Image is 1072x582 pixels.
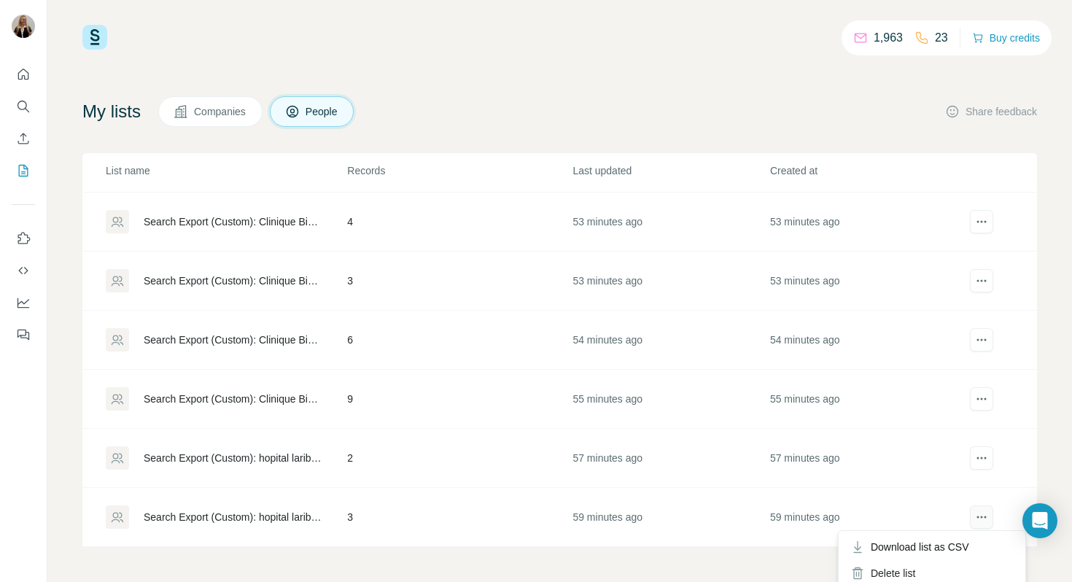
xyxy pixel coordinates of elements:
[572,429,769,488] td: 57 minutes ago
[306,104,339,119] span: People
[970,210,993,233] button: actions
[144,451,322,465] div: Search Export (Custom): hopital lariboisi%25C3%25A8re - [DATE] 08:23
[346,488,572,547] td: 3
[346,429,572,488] td: 2
[972,28,1040,48] button: Buy credits
[970,328,993,352] button: actions
[572,163,768,178] p: Last updated
[572,193,769,252] td: 53 minutes ago
[82,25,107,50] img: Surfe Logo
[871,540,969,554] span: Download list as CSV
[874,29,903,47] p: 1,963
[106,163,346,178] p: List name
[769,311,966,370] td: 54 minutes ago
[770,163,966,178] p: Created at
[194,104,247,119] span: Companies
[82,100,141,123] h4: My lists
[935,29,948,47] p: 23
[970,505,993,529] button: actions
[347,163,571,178] p: Records
[144,510,322,524] div: Search Export (Custom): hopital lariboisi%25C3%25A8re - [DATE] 08:21
[12,15,35,38] img: Avatar
[970,387,993,411] button: actions
[970,269,993,292] button: actions
[346,311,572,370] td: 6
[346,370,572,429] td: 9
[572,311,769,370] td: 54 minutes ago
[572,370,769,429] td: 55 minutes ago
[769,429,966,488] td: 57 minutes ago
[769,252,966,311] td: 53 minutes ago
[144,273,322,288] div: Search Export (Custom): Clinique Bizet - [DATE] 08:27
[572,488,769,547] td: 59 minutes ago
[144,333,322,347] div: Search Export (Custom): Clinique Bizet - [DATE] 08:26
[12,158,35,184] button: My lists
[12,225,35,252] button: Use Surfe on LinkedIn
[1022,503,1057,538] div: Open Intercom Messenger
[12,257,35,284] button: Use Surfe API
[12,322,35,348] button: Feedback
[572,252,769,311] td: 53 minutes ago
[144,214,322,229] div: Search Export (Custom): Clinique Bizet - [DATE] 08:28
[346,252,572,311] td: 3
[769,370,966,429] td: 55 minutes ago
[945,104,1037,119] button: Share feedback
[970,446,993,470] button: actions
[144,392,322,406] div: Search Export (Custom): Clinique Bizet - [DATE] 08:26
[346,193,572,252] td: 4
[12,93,35,120] button: Search
[12,290,35,316] button: Dashboard
[769,193,966,252] td: 53 minutes ago
[769,488,966,547] td: 59 minutes ago
[12,125,35,152] button: Enrich CSV
[12,61,35,88] button: Quick start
